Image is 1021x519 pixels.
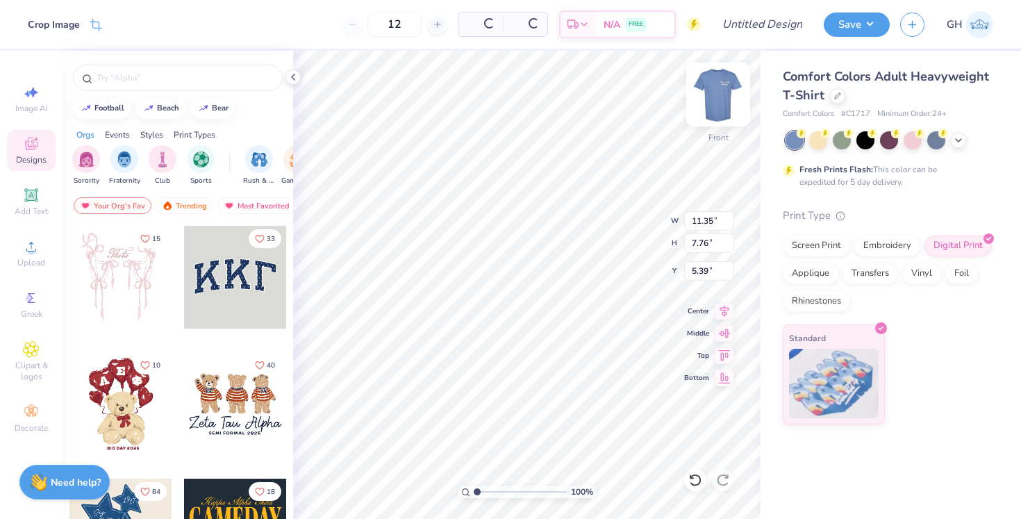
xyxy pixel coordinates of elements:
div: Embroidery [854,236,920,256]
span: Add Text [15,206,48,217]
img: Front [690,67,746,122]
div: Applique [783,263,838,284]
span: Image AI [15,103,48,114]
div: beach [157,104,179,112]
div: Print Types [174,129,215,141]
span: Sports [190,176,212,186]
button: Like [134,356,167,374]
button: Save [824,13,890,37]
img: trend_line.gif [143,104,154,113]
div: Digital Print [924,236,992,256]
div: Screen Print [783,236,850,256]
div: Vinyl [902,263,941,284]
button: football [73,98,131,119]
span: Greek [21,308,42,320]
span: Middle [684,329,709,338]
div: filter for Sorority [72,145,100,186]
span: FREE [629,19,643,29]
button: filter button [187,145,215,186]
img: Rush & Bid Image [251,151,267,167]
span: Sorority [74,176,99,186]
img: Sports Image [193,151,209,167]
div: Front [708,131,729,144]
span: Decorate [15,422,48,434]
span: Clipart & logos [7,360,56,382]
input: – – [367,12,422,37]
button: Like [134,482,167,501]
div: filter for Fraternity [109,145,140,186]
span: Top [684,351,709,361]
div: Most Favorited [217,197,296,214]
button: Like [249,482,281,501]
span: Comfort Colors Adult Heavyweight T-Shirt [783,68,989,104]
img: trend_line.gif [81,104,92,113]
img: most_fav.gif [80,201,91,211]
div: Transfers [842,263,898,284]
input: Try "Alpha" [96,71,274,85]
strong: Need help? [51,476,101,489]
div: filter for Game Day [281,145,313,186]
span: 100 % [571,486,593,498]
span: 10 [152,362,160,369]
div: Events [105,129,130,141]
img: Sorority Image [78,151,94,167]
img: Club Image [155,151,170,167]
span: 18 [267,488,275,495]
div: Styles [140,129,163,141]
span: Club [155,176,170,186]
div: Print Type [783,208,993,224]
img: Fraternity Image [117,151,132,167]
button: beach [135,98,185,119]
span: Designs [16,154,47,165]
input: Untitled Design [711,10,813,38]
span: Standard [789,331,826,345]
span: Upload [17,257,45,268]
span: 15 [152,236,160,242]
div: Crop Image [28,17,80,32]
div: Foil [945,263,978,284]
button: Like [249,356,281,374]
button: Like [249,229,281,248]
span: Center [684,306,709,316]
span: GH [947,17,963,33]
span: Comfort Colors [783,108,834,120]
img: most_fav.gif [224,201,235,211]
div: This color can be expedited for 5 day delivery. [799,163,970,188]
button: filter button [149,145,176,186]
div: filter for Sports [187,145,215,186]
span: Game Day [281,176,313,186]
button: filter button [281,145,313,186]
button: filter button [72,145,100,186]
button: Like [134,229,167,248]
img: Standard [789,349,879,418]
div: Orgs [76,129,94,141]
img: Game Day Image [290,151,306,167]
div: Rhinestones [783,291,850,312]
div: bear [212,104,229,112]
div: Trending [156,197,213,214]
img: trending.gif [162,201,173,211]
span: 84 [152,488,160,495]
button: filter button [109,145,140,186]
span: 40 [267,362,275,369]
span: Minimum Order: 24 + [877,108,947,120]
span: Fraternity [109,176,140,186]
span: # C1717 [841,108,870,120]
img: Grace Henneke [966,11,993,38]
strong: Fresh Prints Flash: [799,164,873,175]
span: N/A [604,17,620,32]
span: 33 [267,236,275,242]
div: filter for Club [149,145,176,186]
img: trend_line.gif [198,104,209,113]
div: Your Org's Fav [74,197,151,214]
div: filter for Rush & Bid [243,145,275,186]
a: GH [947,11,993,38]
button: filter button [243,145,275,186]
span: Rush & Bid [243,176,275,186]
span: Bottom [684,373,709,383]
div: football [94,104,124,112]
button: bear [190,98,235,119]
